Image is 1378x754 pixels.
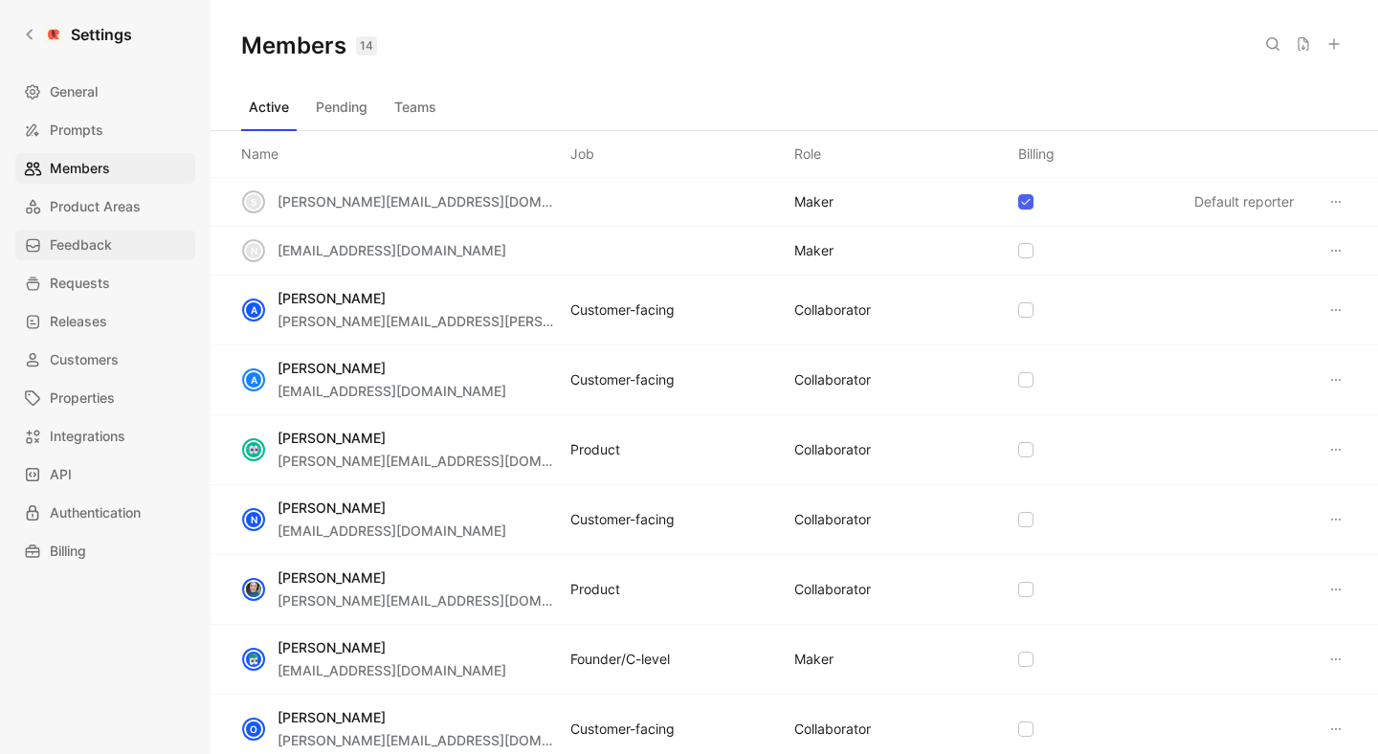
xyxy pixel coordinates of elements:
[50,540,86,563] span: Billing
[241,143,278,166] div: Name
[50,157,110,180] span: Members
[278,522,506,539] span: [EMAIL_ADDRESS][DOMAIN_NAME]
[356,36,377,55] div: 14
[15,191,195,222] a: Product Areas
[570,578,620,601] div: Product
[794,190,833,213] div: MAKER
[794,239,833,262] div: MAKER
[244,650,263,669] img: avatar
[50,233,112,256] span: Feedback
[50,119,103,142] span: Prompts
[794,368,871,391] div: COLLABORATOR
[50,425,125,448] span: Integrations
[794,718,871,741] div: COLLABORATOR
[244,241,263,260] div: n
[50,272,110,295] span: Requests
[71,23,132,46] h1: Settings
[50,501,141,524] span: Authentication
[50,387,115,410] span: Properties
[278,242,506,258] span: [EMAIL_ADDRESS][DOMAIN_NAME]
[244,370,263,389] div: A
[794,648,833,671] div: MAKER
[15,230,195,260] a: Feedback
[15,153,195,184] a: Members
[15,536,195,566] a: Billing
[15,344,195,375] a: Customers
[308,92,375,122] button: Pending
[15,498,195,528] a: Authentication
[278,383,506,399] span: [EMAIL_ADDRESS][DOMAIN_NAME]
[278,709,386,725] span: [PERSON_NAME]
[570,718,675,741] div: Customer-facing
[50,80,98,103] span: General
[241,92,297,122] button: Active
[794,508,871,531] div: COLLABORATOR
[15,15,140,54] a: Settings
[570,368,675,391] div: Customer-facing
[244,720,263,739] div: O
[15,421,195,452] a: Integrations
[1194,193,1294,210] span: Default reporter
[278,732,614,748] span: [PERSON_NAME][EMAIL_ADDRESS][DOMAIN_NAME]
[1018,143,1055,166] div: Billing
[570,508,675,531] div: Customer-facing
[570,438,620,461] div: Product
[244,580,263,599] img: avatar
[278,193,614,210] span: [PERSON_NAME][EMAIL_ADDRESS][DOMAIN_NAME]
[241,31,377,61] h1: Members
[15,268,195,299] a: Requests
[278,313,722,329] span: [PERSON_NAME][EMAIL_ADDRESS][PERSON_NAME][DOMAIN_NAME]
[278,569,386,586] span: [PERSON_NAME]
[278,662,506,678] span: [EMAIL_ADDRESS][DOMAIN_NAME]
[794,578,871,601] div: COLLABORATOR
[570,299,675,322] div: Customer-facing
[50,463,72,486] span: API
[244,440,263,459] img: avatar
[570,143,594,166] div: Job
[570,648,670,671] div: Founder/C-level
[15,459,195,490] a: API
[15,306,195,337] a: Releases
[244,300,263,320] div: A
[50,310,107,333] span: Releases
[50,348,119,371] span: Customers
[794,438,871,461] div: COLLABORATOR
[15,77,195,107] a: General
[278,430,386,446] span: [PERSON_NAME]
[278,290,386,306] span: [PERSON_NAME]
[50,195,141,218] span: Product Areas
[244,510,263,529] div: N
[278,360,386,376] span: [PERSON_NAME]
[15,383,195,413] a: Properties
[15,115,195,145] a: Prompts
[244,192,263,211] div: s
[278,639,386,655] span: [PERSON_NAME]
[278,592,614,609] span: [PERSON_NAME][EMAIL_ADDRESS][DOMAIN_NAME]
[278,453,614,469] span: [PERSON_NAME][EMAIL_ADDRESS][DOMAIN_NAME]
[794,143,821,166] div: Role
[387,92,444,122] button: Teams
[794,299,871,322] div: COLLABORATOR
[278,499,386,516] span: [PERSON_NAME]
